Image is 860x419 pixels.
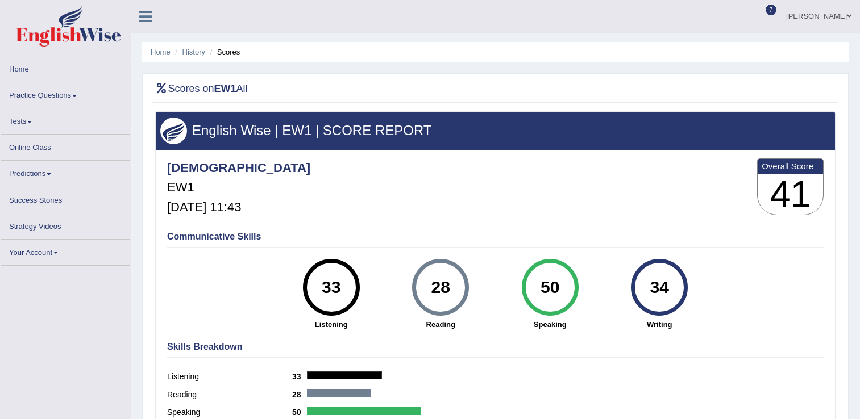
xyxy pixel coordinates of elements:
h4: Communicative Skills [167,232,824,242]
a: Predictions [1,161,130,183]
strong: Listening [282,319,381,330]
a: Online Class [1,135,130,157]
span: 7 [766,5,777,15]
h3: 41 [758,174,823,215]
div: 34 [639,263,680,311]
h5: EW1 [167,181,310,194]
img: wings.png [160,118,187,144]
a: Home [1,56,130,78]
a: Your Account [1,240,130,262]
label: Speaking [167,407,292,418]
a: Success Stories [1,187,130,209]
b: 33 [292,372,307,381]
div: 33 [310,263,352,311]
div: 28 [420,263,462,311]
b: 28 [292,390,307,399]
b: EW1 [214,83,236,94]
h3: English Wise | EW1 | SCORE REPORT [160,123,830,138]
b: 50 [292,408,307,417]
strong: Writing [610,319,709,330]
a: History [182,48,205,56]
h4: Skills Breakdown [167,342,824,352]
a: Home [151,48,171,56]
strong: Reading [392,319,490,330]
label: Listening [167,371,292,383]
li: Scores [207,47,240,57]
h4: [DEMOGRAPHIC_DATA] [167,161,310,175]
a: Tests [1,108,130,131]
b: Overall Score [762,161,819,171]
label: Reading [167,389,292,401]
h5: [DATE] 11:43 [167,200,310,214]
strong: Speaking [501,319,600,330]
div: 50 [529,263,571,311]
h2: Scores on All [155,83,248,95]
a: Practice Questions [1,82,130,104]
a: Strategy Videos [1,213,130,236]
